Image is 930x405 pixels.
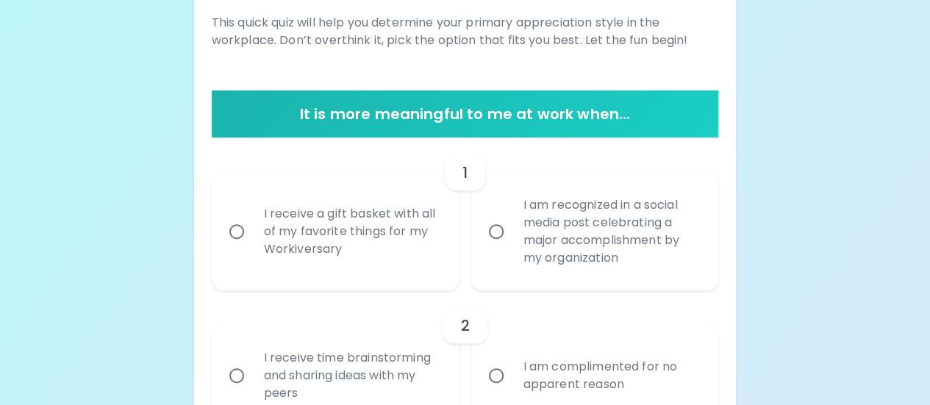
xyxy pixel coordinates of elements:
h6: 2 [460,314,469,337]
h6: It is more meaningful to me at work when... [218,102,713,126]
div: choice-group-check [212,137,719,290]
h6: 1 [462,161,468,184]
p: This quick quiz will help you determine your primary appreciation style in the workplace. Don’t o... [212,14,719,49]
div: I receive a gift basket with all of my favorite things for my Workiversary [252,187,451,276]
div: I am recognized in a social media post celebrating a major accomplishment by my organization [512,179,711,284]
